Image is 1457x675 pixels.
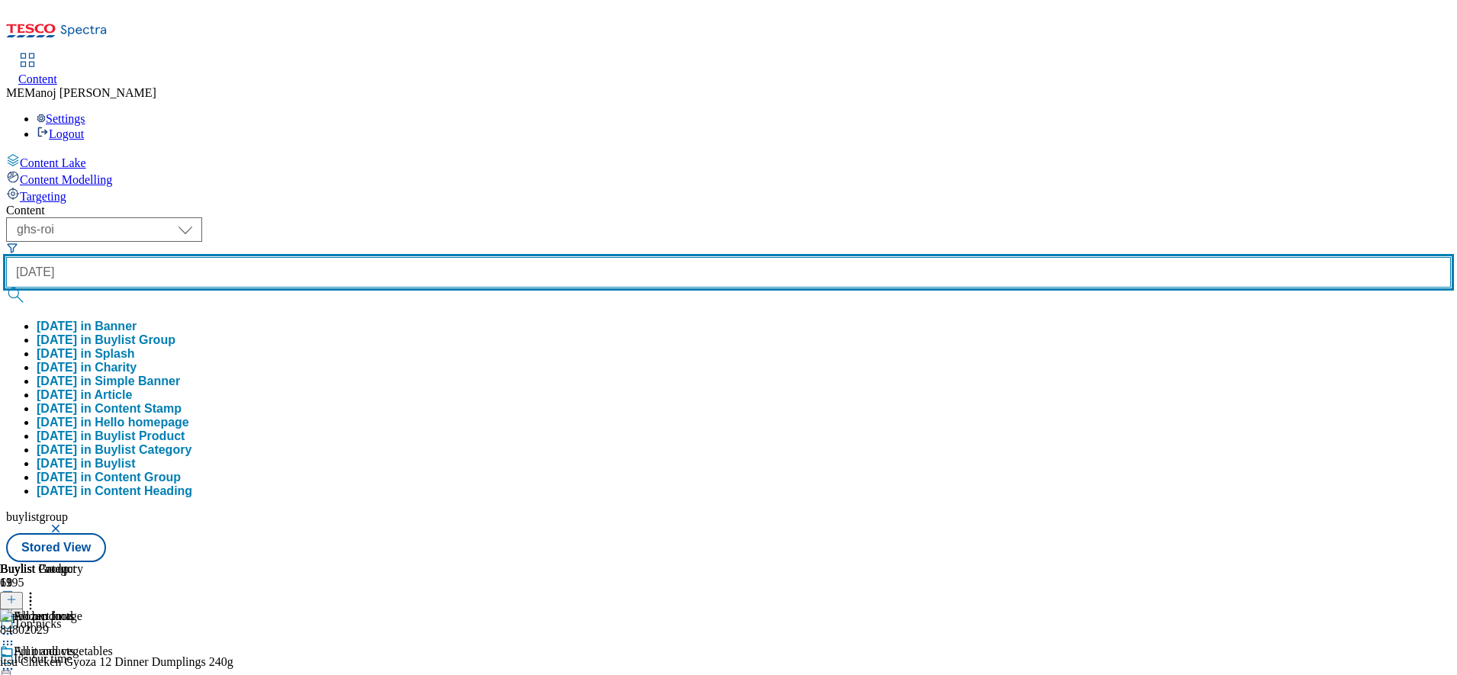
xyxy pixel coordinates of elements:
button: [DATE] in Content Heading [37,484,192,498]
a: Targeting [6,187,1451,204]
button: [DATE] in Charity [37,361,137,374]
button: [DATE] in Content Group [37,471,181,484]
span: Content [18,72,57,85]
input: Search [6,257,1451,288]
a: Content [18,54,57,86]
button: [DATE] in Buylist Group [37,333,175,347]
button: [DATE] in Banner [37,320,137,333]
a: Settings [37,112,85,125]
button: [DATE] in Buylist Category [37,443,191,457]
span: buylistgroup [6,510,68,523]
span: Targeting [20,190,66,203]
span: Manoj [PERSON_NAME] [24,86,156,99]
div: [DATE] in [37,402,182,416]
button: [DATE] in Buylist [37,457,135,471]
button: Stored View [6,533,106,562]
a: Logout [37,127,84,140]
button: [DATE] in Splash [37,347,135,361]
span: Hello homepage [95,416,189,429]
span: Content Lake [20,156,86,169]
svg: Search Filters [6,242,18,254]
div: Content [6,204,1451,217]
span: ME [6,86,24,99]
button: [DATE] in Simple Banner [37,374,180,388]
a: Content Modelling [6,170,1451,187]
a: Content Lake [6,153,1451,170]
button: [DATE] in Article [37,388,132,402]
span: Content Stamp [95,402,182,415]
button: [DATE] in Hello homepage [37,416,189,429]
button: [DATE] in Content Stamp [37,402,182,416]
div: [DATE] in [37,416,189,429]
button: [DATE] in Buylist Product [37,429,185,443]
span: Content Modelling [20,173,112,186]
span: Buylist Group [95,333,175,346]
div: [DATE] in [37,333,175,347]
